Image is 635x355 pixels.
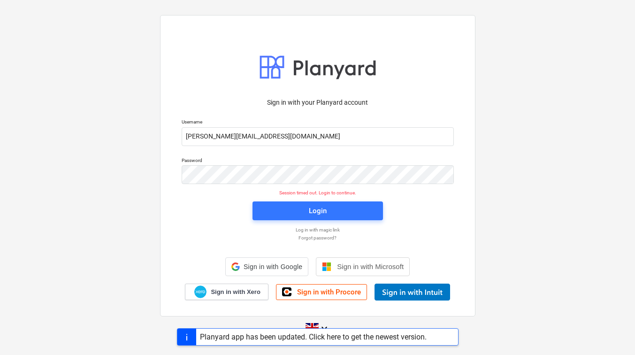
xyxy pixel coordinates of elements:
[176,190,459,196] p: Session timed out. Login to continue.
[200,332,427,341] div: Planyard app has been updated. Click here to get the newest version.
[319,323,330,334] i: keyboard_arrow_down
[225,257,308,276] div: Sign in with Google
[276,284,367,300] a: Sign in with Procore
[182,127,454,146] input: Username
[177,227,459,233] a: Log in with magic link
[182,157,454,165] p: Password
[211,288,260,296] span: Sign in with Xero
[177,235,459,241] a: Forgot password?
[185,284,268,300] a: Sign in with Xero
[337,262,404,270] span: Sign in with Microsoft
[182,119,454,127] p: Username
[182,98,454,108] p: Sign in with your Planyard account
[322,262,331,271] img: Microsoft logo
[194,286,207,298] img: Xero logo
[244,263,302,270] span: Sign in with Google
[588,310,635,355] iframe: Chat Widget
[309,205,327,217] div: Login
[297,288,361,296] span: Sign in with Procore
[252,201,383,220] button: Login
